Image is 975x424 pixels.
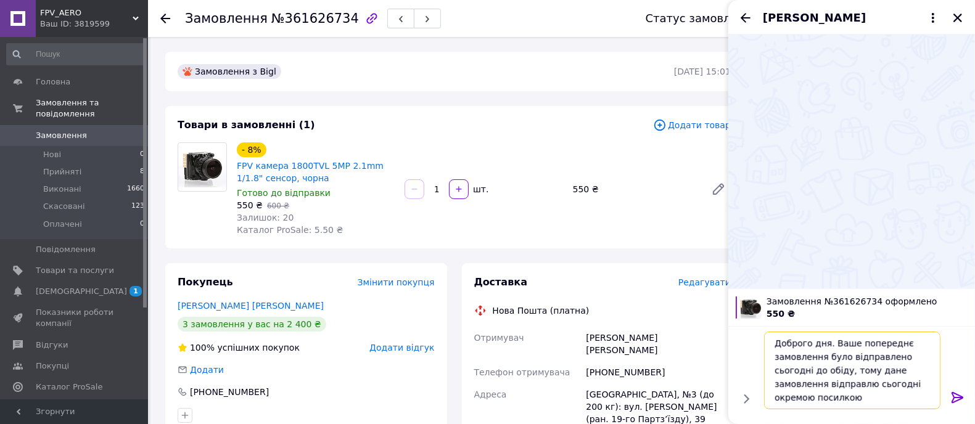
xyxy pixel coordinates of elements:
span: Готово до відправки [237,188,331,198]
span: Прийняті [43,166,81,177]
div: [PHONE_NUMBER] [583,361,733,383]
span: Телефон отримувача [474,367,570,377]
a: Редагувати [706,177,731,202]
span: 0 [140,149,144,160]
span: Замовлення та повідомлення [36,97,148,120]
div: Замовлення з Bigl [178,64,281,79]
span: Нові [43,149,61,160]
span: Замовлення [185,11,268,26]
span: Товари та послуги [36,265,114,276]
div: [PERSON_NAME] [PERSON_NAME] [583,327,733,361]
span: Скасовані [43,201,85,212]
div: успішних покупок [178,341,300,354]
span: FPV_AERO [40,7,133,18]
span: 8 [140,166,144,177]
span: Показники роботи компанії [36,307,114,329]
div: [PHONE_NUMBER] [189,386,270,398]
button: Назад [738,10,753,25]
span: Головна [36,76,70,88]
span: 550 ₴ [237,200,263,210]
span: Замовлення [36,130,87,141]
span: Відгуки [36,340,68,351]
div: Повернутися назад [160,12,170,25]
div: 550 ₴ [568,181,701,198]
button: [PERSON_NAME] [763,10,940,26]
textarea: Доброго дня. Ваше попереднє замовлення було відправлено сьогодні до обіду, тому дане замовлення в... [764,332,940,409]
span: Редагувати [678,277,731,287]
span: Додати відгук [369,343,434,353]
a: FPV камера 1800TVL 5MP 2.1mm 1/1.8" сенсор, чорна [237,161,384,183]
span: 600 ₴ [267,202,289,210]
span: Покупці [36,361,69,372]
span: [DEMOGRAPHIC_DATA] [36,286,127,297]
span: Повідомлення [36,244,96,255]
div: шт. [470,183,490,195]
span: 123 [131,201,144,212]
span: Каталог ProSale: 5.50 ₴ [237,225,343,235]
span: 0 [140,219,144,230]
div: Ваш ID: 3819599 [40,18,148,30]
input: Пошук [6,43,146,65]
span: 550 ₴ [767,309,795,319]
span: 100% [190,343,215,353]
div: Статус замовлення [646,12,759,25]
img: 5452168409_w100_h100_fpv-kamera-1800tvl.jpg [739,296,762,319]
span: Адреса [474,389,507,399]
span: Товари в замовленні (1) [178,119,315,131]
div: 3 замовлення у вас на 2 400 ₴ [178,317,326,332]
span: Залишок: 20 [237,213,294,222]
span: Каталог ProSale [36,381,102,393]
span: Додати [190,365,224,375]
span: 1 [130,286,142,296]
button: Показати кнопки [738,391,754,407]
time: [DATE] 15:01 [674,67,731,76]
span: Покупець [178,276,233,288]
span: Замовлення №361626734 оформлено [767,295,968,308]
img: FPV камера 1800TVL 5MP 2.1mm 1/1.8" сенсор, чорна [178,147,226,187]
span: Змінити покупця [358,277,435,287]
span: [PERSON_NAME] [763,10,866,26]
div: - 8% [237,142,266,157]
span: Оплачені [43,219,82,230]
span: №361626734 [271,11,359,26]
span: Виконані [43,184,81,195]
button: Закрити [950,10,965,25]
span: Додати товар [653,118,731,132]
a: [PERSON_NAME] [PERSON_NAME] [178,301,324,311]
div: Нова Пошта (платна) [490,304,593,317]
span: Доставка [474,276,528,288]
span: Отримувач [474,333,524,343]
span: 1660 [127,184,144,195]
